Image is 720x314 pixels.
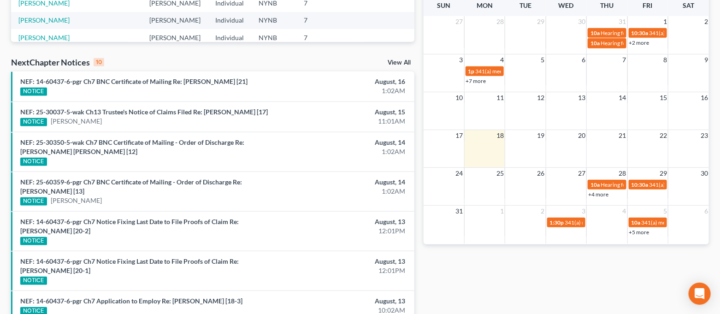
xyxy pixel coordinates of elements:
[51,117,102,126] a: [PERSON_NAME]
[142,12,208,29] td: [PERSON_NAME]
[283,178,405,187] div: August, 14
[283,226,405,236] div: 12:01PM
[496,168,505,179] span: 25
[20,218,239,235] a: NEF: 14-60437-6-pgr Ch7 Notice Fixing Last Date to File Proofs of Claim Re: [PERSON_NAME] [20-2]
[600,1,614,9] span: Thu
[283,217,405,226] div: August, 13
[283,147,405,156] div: 1:02AM
[601,181,673,188] span: Hearing for [PERSON_NAME]
[466,77,486,84] a: +7 more
[94,58,104,66] div: 10
[565,219,654,226] span: 341(a) meeting for [PERSON_NAME]
[622,54,627,65] span: 7
[590,30,600,36] span: 10a
[20,138,244,155] a: NEF: 25-30350-5-wak Ch7 BNC Certificate of Mailing - Order of Discharge Re: [PERSON_NAME] [PERSON...
[20,237,47,245] div: NOTICE
[662,206,668,217] span: 5
[577,130,586,141] span: 20
[659,168,668,179] span: 29
[283,86,405,95] div: 1:02AM
[631,30,649,36] span: 10:30a
[251,29,296,46] td: NYNB
[455,168,464,179] span: 24
[496,92,505,103] span: 11
[208,29,251,46] td: Individual
[590,40,600,47] span: 10a
[631,219,641,226] span: 10a
[477,1,493,9] span: Mon
[622,206,627,217] span: 4
[142,29,208,46] td: [PERSON_NAME]
[283,257,405,266] div: August, 13
[601,40,673,47] span: Hearing for [PERSON_NAME]
[283,77,405,86] div: August, 16
[499,206,505,217] span: 1
[20,108,268,116] a: NEF: 25-30037-5-wak Ch13 Trustee's Notice of Claims Filed Re: [PERSON_NAME] [17]
[537,168,546,179] span: 26
[499,54,505,65] span: 4
[388,59,411,66] a: View All
[20,118,47,126] div: NOTICE
[659,130,668,141] span: 22
[20,88,47,96] div: NOTICE
[18,16,70,24] a: [PERSON_NAME]
[455,130,464,141] span: 17
[208,12,251,29] td: Individual
[618,16,627,27] span: 31
[455,16,464,27] span: 27
[283,296,405,306] div: August, 13
[590,181,600,188] span: 10a
[519,1,531,9] span: Tue
[296,29,342,46] td: 7
[700,168,709,179] span: 30
[700,130,709,141] span: 23
[20,297,242,305] a: NEF: 14-60437-6-pgr Ch7 Application to Employ Re: [PERSON_NAME] [18-3]
[629,229,649,236] a: +5 more
[537,16,546,27] span: 29
[20,158,47,166] div: NOTICE
[455,92,464,103] span: 10
[296,12,342,29] td: 7
[496,130,505,141] span: 18
[550,219,564,226] span: 1:30p
[577,168,586,179] span: 27
[629,39,649,46] a: +2 more
[496,16,505,27] span: 28
[251,12,296,29] td: NYNB
[283,107,405,117] div: August, 15
[662,16,668,27] span: 1
[643,1,653,9] span: Fri
[559,1,574,9] span: Wed
[703,206,709,217] span: 6
[683,1,694,9] span: Sat
[283,266,405,275] div: 12:01PM
[588,191,608,198] a: +4 more
[51,196,102,205] a: [PERSON_NAME]
[459,54,464,65] span: 3
[283,187,405,196] div: 1:02AM
[476,68,614,75] span: 341(a) meeting for [PERSON_NAME] & [PERSON_NAME]
[11,57,104,68] div: NextChapter Notices
[540,54,546,65] span: 5
[703,16,709,27] span: 2
[283,138,405,147] div: August, 14
[662,54,668,65] span: 8
[18,34,70,41] a: [PERSON_NAME]
[618,92,627,103] span: 14
[455,206,464,217] span: 31
[537,92,546,103] span: 12
[20,257,239,274] a: NEF: 14-60437-6-pgr Ch7 Notice Fixing Last Date to File Proofs of Claim Re: [PERSON_NAME] [20-1]
[20,77,248,85] a: NEF: 14-60437-6-pgr Ch7 BNC Certificate of Mailing Re: [PERSON_NAME] [21]
[468,68,475,75] span: 1p
[437,1,451,9] span: Sun
[618,130,627,141] span: 21
[581,206,586,217] span: 3
[581,54,586,65] span: 6
[703,54,709,65] span: 9
[283,117,405,126] div: 11:01AM
[20,277,47,285] div: NOTICE
[20,178,242,195] a: NEF: 25-60359-6-pgr Ch7 BNC Certificate of Mailing - Order of Discharge Re: [PERSON_NAME] [13]
[540,206,546,217] span: 2
[659,92,668,103] span: 15
[601,30,674,36] span: Hearing for [PERSON_NAME].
